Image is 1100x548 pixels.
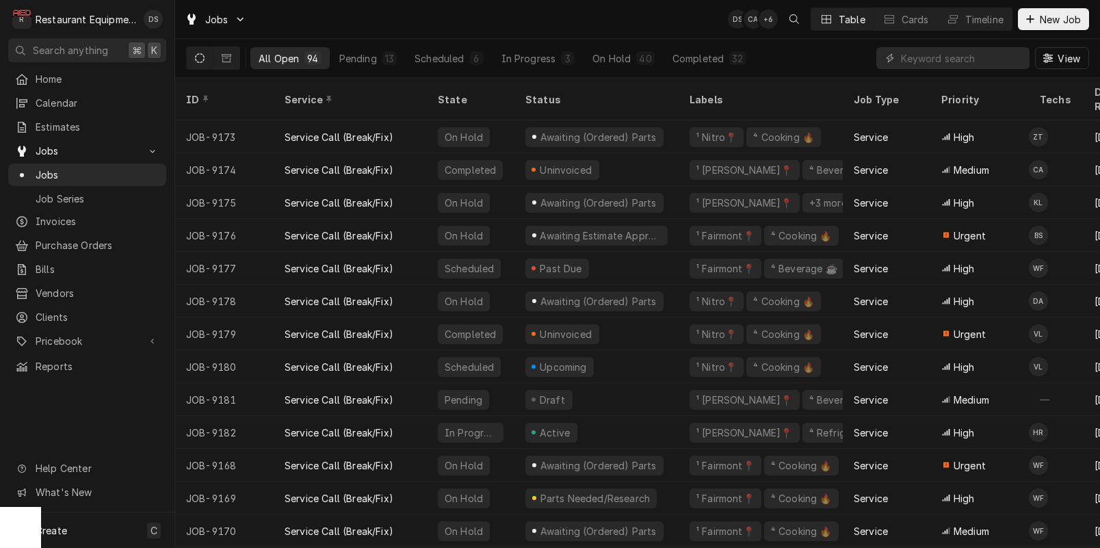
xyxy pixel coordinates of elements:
[854,426,888,440] div: Service
[954,261,975,276] span: High
[901,47,1023,69] input: Keyword search
[285,426,393,440] div: Service Call (Break/Fix)
[443,196,484,210] div: On Hold
[954,327,986,341] span: Urgent
[854,130,888,144] div: Service
[307,51,318,66] div: 94
[175,383,274,416] div: JOB-9181
[854,458,888,473] div: Service
[443,130,484,144] div: On Hold
[808,196,848,210] div: +3 more
[175,350,274,383] div: JOB-9180
[954,163,989,177] span: Medium
[854,261,888,276] div: Service
[1018,8,1089,30] button: New Job
[12,10,31,29] div: R
[808,393,877,407] div: ⁴ Beverage ☕
[1029,226,1048,245] div: Bryan Sanders's Avatar
[954,458,986,473] span: Urgent
[36,214,159,229] span: Invoices
[538,327,594,341] div: Uninvoiced
[8,210,166,233] a: Invoices
[259,51,299,66] div: All Open
[443,458,484,473] div: On Hold
[175,219,274,252] div: JOB-9176
[175,482,274,514] div: JOB-9169
[672,51,724,66] div: Completed
[538,261,584,276] div: Past Due
[36,286,159,300] span: Vendors
[854,92,919,107] div: Job Type
[783,8,805,30] button: Open search
[538,458,657,473] div: Awaiting (Ordered) Parts
[770,458,833,473] div: ⁴ Cooking 🔥
[770,524,833,538] div: ⁴ Cooking 🔥
[1029,488,1048,508] div: WF
[1055,51,1083,66] span: View
[954,196,975,210] span: High
[752,327,815,341] div: ⁴ Cooking 🔥
[415,51,464,66] div: Scheduled
[954,426,975,440] span: High
[759,10,778,29] div: + 6
[36,525,67,536] span: Create
[732,51,743,66] div: 32
[175,252,274,285] div: JOB-9177
[808,163,877,177] div: ⁴ Beverage ☕
[36,461,158,475] span: Help Center
[36,485,158,499] span: What's New
[8,234,166,257] a: Purchase Orders
[1029,521,1048,540] div: Wesley Fisher's Avatar
[941,92,1015,107] div: Priority
[695,426,794,440] div: ¹ [PERSON_NAME]📍
[839,12,865,27] div: Table
[175,514,274,547] div: JOB-9170
[144,10,163,29] div: Derek Stewart's Avatar
[1029,127,1048,146] div: ZT
[285,261,393,276] div: Service Call (Break/Fix)
[1035,47,1089,69] button: View
[8,164,166,186] a: Jobs
[36,262,159,276] span: Bills
[728,10,747,29] div: DS
[690,92,832,107] div: Labels
[538,229,662,243] div: Awaiting Estimate Approval
[1029,226,1048,245] div: BS
[695,327,738,341] div: ¹ Nitro📍
[1029,160,1048,179] div: Chuck Almond's Avatar
[954,229,986,243] span: Urgent
[695,130,738,144] div: ¹ Nitro📍
[8,187,166,210] a: Job Series
[33,43,108,57] span: Search anything
[36,238,159,252] span: Purchase Orders
[443,393,484,407] div: Pending
[36,144,139,158] span: Jobs
[770,491,833,506] div: ⁴ Cooking 🔥
[954,360,975,374] span: High
[36,96,159,110] span: Calendar
[728,10,747,29] div: Derek Stewart's Avatar
[1029,193,1048,212] div: KL
[443,426,498,440] div: In Progress
[285,524,393,538] div: Service Call (Break/Fix)
[285,327,393,341] div: Service Call (Break/Fix)
[144,10,163,29] div: DS
[1029,259,1048,278] div: Wesley Fisher's Avatar
[175,449,274,482] div: JOB-9168
[695,261,756,276] div: ¹ Fairmont📍
[132,43,142,57] span: ⌘
[8,330,166,352] a: Go to Pricebook
[285,229,393,243] div: Service Call (Break/Fix)
[695,491,756,506] div: ¹ Fairmont📍
[8,116,166,138] a: Estimates
[8,355,166,378] a: Reports
[443,163,497,177] div: Completed
[1029,291,1048,311] div: Dakota Arthur's Avatar
[1029,259,1048,278] div: WF
[954,393,989,407] span: Medium
[695,163,794,177] div: ¹ [PERSON_NAME]📍
[175,153,274,186] div: JOB-9174
[8,306,166,328] a: Clients
[538,524,657,538] div: Awaiting (Ordered) Parts
[854,163,888,177] div: Service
